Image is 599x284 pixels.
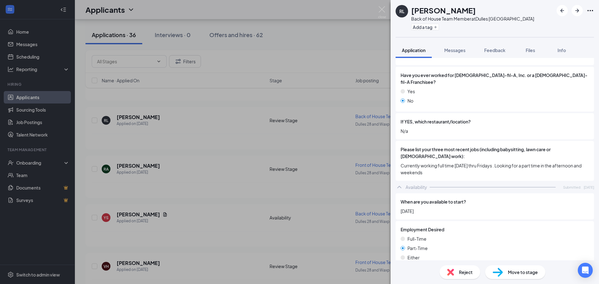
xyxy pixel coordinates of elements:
[407,97,413,104] span: No
[484,47,505,53] span: Feedback
[526,47,535,53] span: Files
[578,263,593,278] div: Open Intercom Messenger
[459,269,473,276] span: Reject
[407,245,428,252] span: Part-Time
[558,7,566,14] svg: ArrowLeftNew
[401,72,589,85] span: Have you ever worked for [DEMOGRAPHIC_DATA]-fil-A, Inc. or a [DEMOGRAPHIC_DATA]-fil-A Franchisee?
[584,185,594,190] span: [DATE]
[407,88,415,95] span: Yes
[444,47,465,53] span: Messages
[411,16,534,22] div: Back of House Team Member at Dulles [GEOGRAPHIC_DATA]
[407,254,420,261] span: Either
[401,198,466,205] span: When are you available to start?
[573,7,581,14] svg: ArrowRight
[401,128,589,134] span: N/a
[399,8,405,14] div: RL
[401,162,589,176] span: Currently working full time [DATE] thru Fridays . Looking for a part time in the afternoon and we...
[411,24,439,30] button: PlusAdd a tag
[572,5,583,16] button: ArrowRight
[396,183,403,191] svg: ChevronUp
[508,269,538,276] span: Move to stage
[434,25,437,29] svg: Plus
[563,185,581,190] span: Submitted:
[407,235,426,242] span: Full-Time
[411,5,476,16] h1: [PERSON_NAME]
[402,47,426,53] span: Application
[401,146,589,160] span: Please list your three most recent jobs (including babysitting, lawn care or [DEMOGRAPHIC_DATA] w...
[557,5,568,16] button: ArrowLeftNew
[587,7,594,14] svg: Ellipses
[401,226,444,233] span: Employment Desired
[406,184,427,190] div: Availability
[401,208,589,214] span: [DATE]
[401,118,471,125] span: If YES, which restaurant/location?
[558,47,566,53] span: Info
